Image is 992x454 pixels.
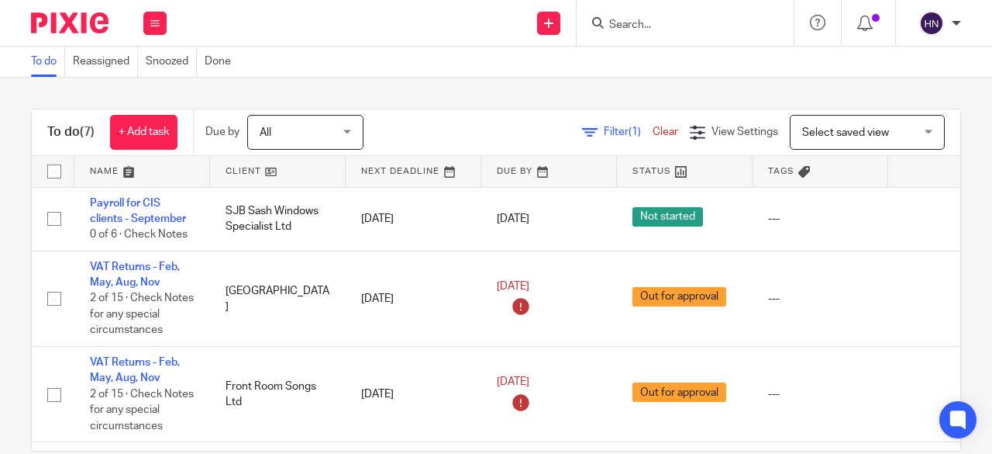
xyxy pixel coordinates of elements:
[80,126,95,138] span: (7)
[210,347,346,442] td: Front Room Songs Ltd
[73,47,138,77] a: Reassigned
[768,211,873,227] div: ---
[47,124,95,140] h1: To do
[90,229,188,240] span: 0 of 6 · Check Notes
[90,293,194,336] span: 2 of 15 · Check Notes for any special circumstances
[90,262,180,288] a: VAT Returns - Feb, May, Aug, Nov
[210,251,346,346] td: [GEOGRAPHIC_DATA]
[653,126,678,137] a: Clear
[608,19,747,33] input: Search
[346,251,481,346] td: [DATE]
[31,47,65,77] a: To do
[632,207,703,227] span: Not started
[260,127,271,138] span: All
[90,357,180,383] a: VAT Returns - Feb, May, Aug, Nov
[205,124,239,140] p: Due by
[497,281,529,292] span: [DATE]
[711,126,778,137] span: View Settings
[802,127,889,138] span: Select saved view
[768,167,794,175] span: Tags
[31,12,108,33] img: Pixie
[210,187,346,251] td: SJB Sash Windows Specialist Ltd
[346,347,481,442] td: [DATE]
[768,386,873,402] div: ---
[90,198,186,224] a: Payroll for CIS clients - September
[629,126,641,137] span: (1)
[632,383,726,402] span: Out for approval
[146,47,197,77] a: Snoozed
[205,47,239,77] a: Done
[90,389,194,431] span: 2 of 15 · Check Notes for any special circumstances
[768,291,873,307] div: ---
[919,11,944,36] img: svg%3E
[110,115,177,150] a: + Add task
[346,187,481,251] td: [DATE]
[604,126,653,137] span: Filter
[632,287,726,307] span: Out for approval
[497,376,529,387] span: [DATE]
[497,213,529,224] span: [DATE]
